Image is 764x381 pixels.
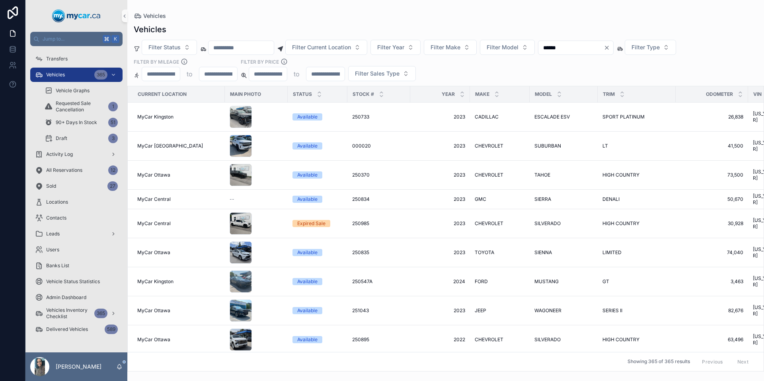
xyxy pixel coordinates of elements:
button: Select Button [348,66,416,81]
a: WAGONEER [534,307,593,314]
span: Trim [603,91,615,97]
span: 26,838 [680,114,743,120]
span: CHEVROLET [475,143,503,149]
a: 3,463 [680,278,743,285]
a: CHEVROLET [475,336,525,343]
a: 41,500 [680,143,743,149]
span: 250895 [352,336,369,343]
span: DENALI [602,196,620,202]
span: CHEVROLET [475,336,503,343]
button: Select Button [285,40,367,55]
a: 2023 [415,196,465,202]
span: Leads [46,231,60,237]
a: 000020 [352,143,405,149]
a: HIGH COUNTRY [602,172,671,178]
span: Make [475,91,489,97]
span: Delivered Vehicles [46,326,88,332]
span: K [112,36,119,42]
a: FORD [475,278,525,285]
a: Contacts [30,211,123,225]
p: [PERSON_NAME] [56,363,101,371]
span: SUBURBAN [534,143,561,149]
a: 2024 [415,278,465,285]
span: TOYOTA [475,249,494,256]
div: 51 [108,118,118,127]
a: HIGH COUNTRY [602,220,671,227]
span: MUSTANG [534,278,559,285]
div: 365 [94,70,107,80]
span: 74,040 [680,249,743,256]
button: Select Button [370,40,421,55]
span: MyCar Ottawa [137,172,170,178]
a: 82,676 [680,307,743,314]
span: 251043 [352,307,369,314]
a: Vehicles Inventory Checklist365 [30,306,123,321]
div: 12 [108,165,118,175]
span: SERIES II [602,307,622,314]
span: 63,496 [680,336,743,343]
span: HIGH COUNTRY [602,220,639,227]
a: MyCar [GEOGRAPHIC_DATA] [137,143,220,149]
a: 250733 [352,114,405,120]
a: 250985 [352,220,405,227]
a: CHEVROLET [475,172,525,178]
a: Locations [30,195,123,209]
span: 73,500 [680,172,743,178]
a: 2022 [415,336,465,343]
a: Admin Dashboard [30,290,123,305]
a: 90+ Days In Stock51 [40,115,123,130]
a: 2023 [415,143,465,149]
span: Filter Current Location [292,43,351,51]
span: 2023 [415,114,465,120]
span: Filter Type [631,43,660,51]
h1: Vehicles [134,24,166,35]
span: Draft [56,135,67,142]
a: LIMITED [602,249,671,256]
a: SUBURBAN [534,143,593,149]
span: 2023 [415,307,465,314]
span: Stock # [353,91,374,97]
span: Activity Log [46,151,73,157]
span: 250547A [352,278,372,285]
span: Vehicle Graphs [56,87,90,94]
a: SILVERADO [534,336,593,343]
span: Admin Dashboard [46,294,86,301]
span: 2023 [415,172,465,178]
a: 250547A [352,278,405,285]
span: Filter Model [487,43,518,51]
span: Vehicles [46,72,65,78]
span: Sold [46,183,56,189]
a: Delivered Vehicles589 [30,322,123,336]
a: Vehicles [134,12,166,20]
a: Available [292,113,343,121]
span: Main Photo [230,91,261,97]
img: App logo [52,10,101,22]
a: SERIES II [602,307,671,314]
span: 30,928 [680,220,743,227]
span: 2023 [415,220,465,227]
a: LT [602,143,671,149]
a: Vehicle Graphs [40,84,123,98]
span: HIGH COUNTRY [602,336,639,343]
span: Vehicles [143,12,166,20]
span: Filter Year [377,43,404,51]
span: Showing 365 of 365 results [628,359,690,365]
button: Select Button [142,40,197,55]
span: MyCar Central [137,196,171,202]
div: 365 [94,309,107,318]
p: to [187,69,193,79]
span: 250985 [352,220,369,227]
a: All Reservations12 [30,163,123,177]
div: Available [297,278,318,285]
span: LIMITED [602,249,622,256]
a: MyCar Kingston [137,278,220,285]
span: Locations [46,199,68,205]
span: LT [602,143,608,149]
span: TAHOE [534,172,550,178]
span: SPORT PLATINUM [602,114,645,120]
a: 2023 [415,249,465,256]
span: Users [46,247,59,253]
span: 250834 [352,196,370,202]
